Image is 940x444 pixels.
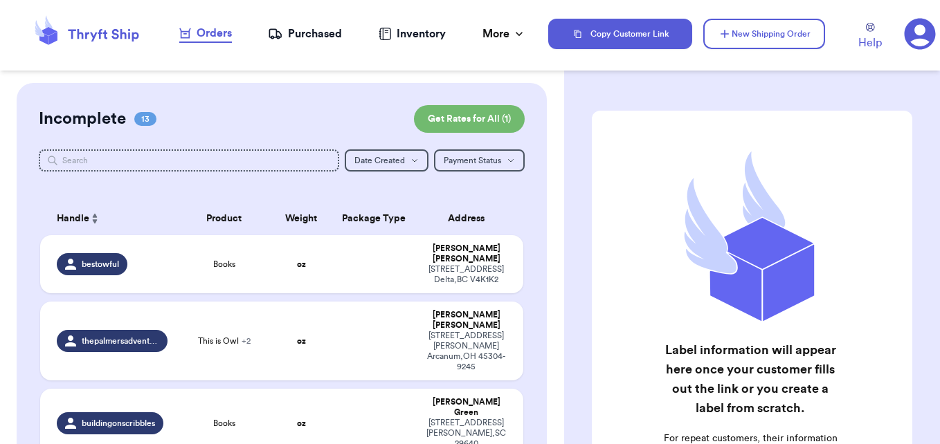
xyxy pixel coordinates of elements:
span: Payment Status [444,156,501,165]
span: Books [213,418,235,429]
th: Address [417,202,524,235]
div: [PERSON_NAME] [PERSON_NAME] [426,243,507,264]
span: thepalmersadventures [82,335,159,346]
a: Purchased [268,26,342,42]
input: Search [39,149,339,172]
h2: Incomplete [39,108,126,130]
span: bestowful [82,259,119,270]
div: More [482,26,526,42]
span: Handle [57,212,89,226]
a: Inventory [379,26,446,42]
h2: Label information will appear here once your customer fills out the link or you create a label fr... [662,340,839,418]
button: Get Rates for All (1) [414,105,525,133]
span: buildingonscribbles [82,418,155,429]
div: [PERSON_NAME] Green [426,397,507,418]
button: Payment Status [434,149,525,172]
th: Weight [272,202,330,235]
span: Help [858,35,882,51]
strong: oz [297,337,306,345]
button: Sort ascending [89,210,100,227]
span: This is Owl [198,335,251,346]
button: Copy Customer Link [548,19,692,49]
button: Date Created [345,149,428,172]
div: [STREET_ADDRESS][PERSON_NAME] Arcanum , OH 45304-9245 [426,331,507,372]
th: Product [176,202,273,235]
div: [STREET_ADDRESS] Delta , BC V4K1K2 [426,264,507,285]
span: + 2 [242,337,251,345]
button: New Shipping Order [703,19,825,49]
span: Books [213,259,235,270]
span: 13 [134,112,156,126]
a: Orders [179,25,232,43]
strong: oz [297,419,306,427]
a: Help [858,23,882,51]
th: Package Type [330,202,417,235]
strong: oz [297,260,306,268]
div: Orders [179,25,232,41]
div: [PERSON_NAME] [PERSON_NAME] [426,310,507,331]
span: Date Created [354,156,405,165]
a: 3 [904,18,936,50]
